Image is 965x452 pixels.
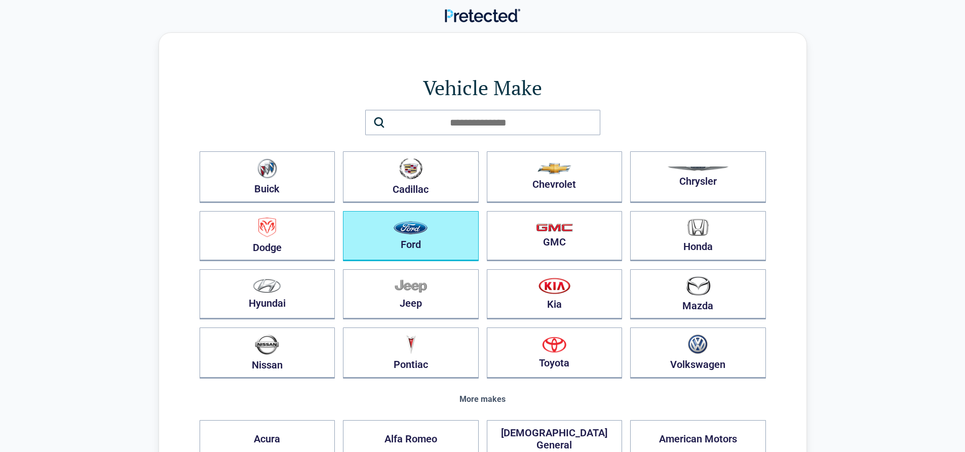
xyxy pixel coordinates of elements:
[630,211,766,261] button: Honda
[630,151,766,203] button: Chrysler
[200,269,335,319] button: Hyundai
[487,269,623,319] button: Kia
[630,269,766,319] button: Mazda
[200,73,766,102] h1: Vehicle Make
[487,211,623,261] button: GMC
[487,327,623,379] button: Toyota
[200,395,766,404] div: More makes
[200,151,335,203] button: Buick
[343,327,479,379] button: Pontiac
[200,211,335,261] button: Dodge
[200,327,335,379] button: Nissan
[630,327,766,379] button: Volkswagen
[343,151,479,203] button: Cadillac
[343,269,479,319] button: Jeep
[343,211,479,261] button: Ford
[487,151,623,203] button: Chevrolet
